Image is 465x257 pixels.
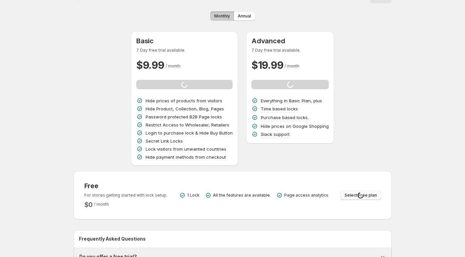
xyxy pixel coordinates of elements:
[213,193,271,198] p: All the features are available.
[210,11,234,21] button: Monthly
[146,154,226,160] p: Hide payment methods from checkout
[94,202,109,207] span: / month
[84,182,167,190] h3: Free
[234,11,255,21] button: Annual
[146,113,222,120] p: Password protected B2B Page locks
[79,236,386,242] h2: Frequently Asked Questions
[84,201,93,209] h2: $ 0
[187,193,200,198] p: 1 Lock
[261,114,309,121] p: Purchase based locks.
[251,37,329,45] h3: Advanced
[136,48,233,53] p: 7 Day free trial available.
[146,130,233,136] p: Login to purchase lock & Hide Buy Button
[146,97,222,104] p: Hide prices of products from visitors
[84,193,167,198] p: For stores getting started with lock setup.
[238,13,251,19] span: Annual
[284,193,328,198] p: Page access analytics
[285,63,299,68] span: / month
[261,97,322,104] p: Everything in Basic Plan, plus
[146,138,183,144] p: Secret Link Locks
[261,123,329,130] p: Hide prices on Google Shopping
[146,146,226,152] p: Lock visitors from unwanted countries
[251,58,283,72] h2: $ 19.99
[261,105,298,112] p: Time based locks
[166,63,180,68] span: / month
[136,37,233,45] h3: Basic
[146,105,224,112] p: Hide Product, Collection, Blog, Pages
[214,13,230,19] span: Monthly
[261,131,290,138] p: Slack support
[136,58,164,72] h2: $ 9.99
[146,121,229,128] p: Restrict Access to Wholesaler, Retailers
[251,48,329,53] p: 7 Day free trial available.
